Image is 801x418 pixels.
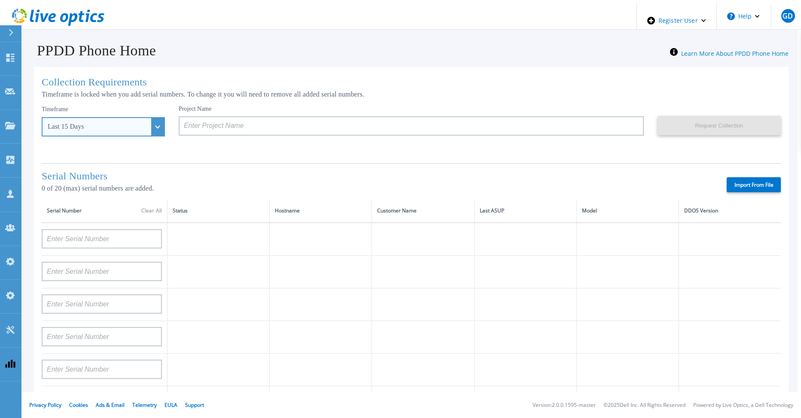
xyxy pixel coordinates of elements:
input: Enter Serial Number [42,360,162,379]
input: Enter Serial Number [42,229,162,248]
li: Powered by Live Optics, a Dell Technology [693,403,793,408]
a: Telemetry [132,401,157,409]
input: Enter Project Name [179,116,644,136]
th: Hostname [270,199,372,223]
div: Register User [637,3,716,38]
label: Project Name [179,106,212,112]
input: Enter Serial Number [42,327,162,346]
a: Learn More About PPDD Phone Home [681,49,789,58]
input: Enter Serial Number [42,262,162,281]
th: DDOS Version [679,199,781,223]
th: Customer Name [372,199,474,223]
p: Timeframe is locked when you add serial numbers. To change it you will need to remove all added s... [42,91,781,98]
label: Import From File [727,177,781,192]
button: Request Collection [658,116,781,135]
h1: Serial Numbers [42,170,712,182]
a: EULA [164,401,177,409]
h1: Collection Requirements [42,76,781,88]
h1: PPDD Phone Home [25,42,156,59]
a: Support [185,401,204,409]
div: Last 15 Days [48,123,149,130]
th: Last ASUP [474,199,576,223]
a: Cookies [69,401,88,409]
a: Privacy Policy [29,401,61,409]
a: Ads & Email [96,401,125,409]
li: Version: 2.0.0.1595-master [533,403,596,408]
th: Model [576,199,679,223]
th: Status [168,199,270,223]
input: Enter Serial Number [42,294,162,314]
button: Help [717,3,771,29]
span: GD [783,12,793,19]
div: Serial Number [47,206,162,215]
li: © 2025 Dell Inc. All Rights Reserved [603,403,685,408]
label: Timeframe [42,106,68,113]
p: 0 of 20 (max) serial numbers are added. [42,185,712,192]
